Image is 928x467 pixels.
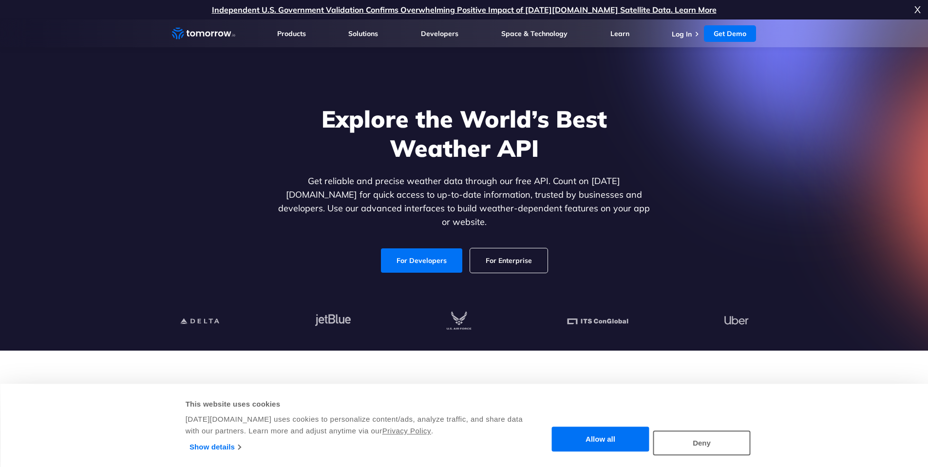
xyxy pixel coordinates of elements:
p: Get reliable and precise weather data through our free API. Count on [DATE][DOMAIN_NAME] for quic... [276,174,652,229]
a: For Enterprise [470,248,548,273]
a: Developers [421,29,458,38]
a: Get Demo [704,25,756,42]
a: For Developers [381,248,462,273]
button: Allow all [552,427,649,452]
a: Home link [172,26,235,41]
a: Space & Technology [501,29,568,38]
a: Log In [672,30,692,38]
h1: Explore the World’s Best Weather API [276,104,652,163]
a: Show details [189,440,241,454]
a: Privacy Policy [382,427,431,435]
button: Deny [653,430,751,455]
a: Learn [610,29,629,38]
a: Independent U.S. Government Validation Confirms Overwhelming Positive Impact of [DATE][DOMAIN_NAM... [212,5,717,15]
a: Products [277,29,306,38]
div: [DATE][DOMAIN_NAME] uses cookies to personalize content/ads, analyze traffic, and share data with... [186,413,524,437]
div: This website uses cookies [186,398,524,410]
a: Solutions [348,29,378,38]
